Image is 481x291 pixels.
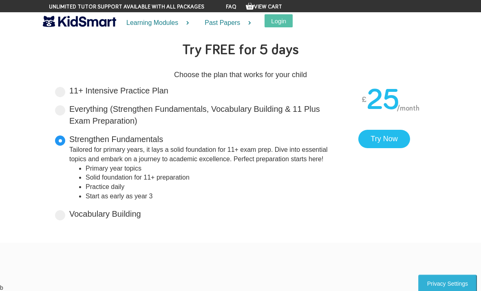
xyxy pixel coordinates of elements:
label: Everything (Strengthen Fundamentals, Vocabulary Building & 11 Plus Exam Preparation) [69,103,330,127]
a: Try Now [358,130,410,149]
label: Strengthen Fundamentals [69,133,330,201]
button: Login [265,14,293,27]
img: Your items in the shopping basket [246,2,254,10]
h2: Try FREE for 5 days [49,37,432,64]
label: 11+ Intensive Practice Plan [69,85,168,97]
li: Start as early as year 3 [86,192,330,201]
p: Choose the plan that works for your child [49,69,432,81]
li: Practice daily [86,182,330,192]
li: Solid foundation for 11+ preparation [86,173,330,182]
a: Learning Modules [116,12,194,34]
li: Primary year topics [86,164,330,173]
sub: /month [397,105,419,112]
span: Unlimited tutor support available with all packages [49,3,204,11]
img: KidSmart logo [43,14,116,29]
label: Vocabulary Building [69,208,141,220]
sup: £ [362,92,366,107]
a: View Cart [246,4,282,10]
span: 25 [366,86,399,115]
a: FAQ [226,4,236,10]
a: Past Papers [194,12,256,34]
div: Tailored for primary years, it lays a solid foundation for 11+ exam prep. Dive into essential top... [69,145,330,164]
